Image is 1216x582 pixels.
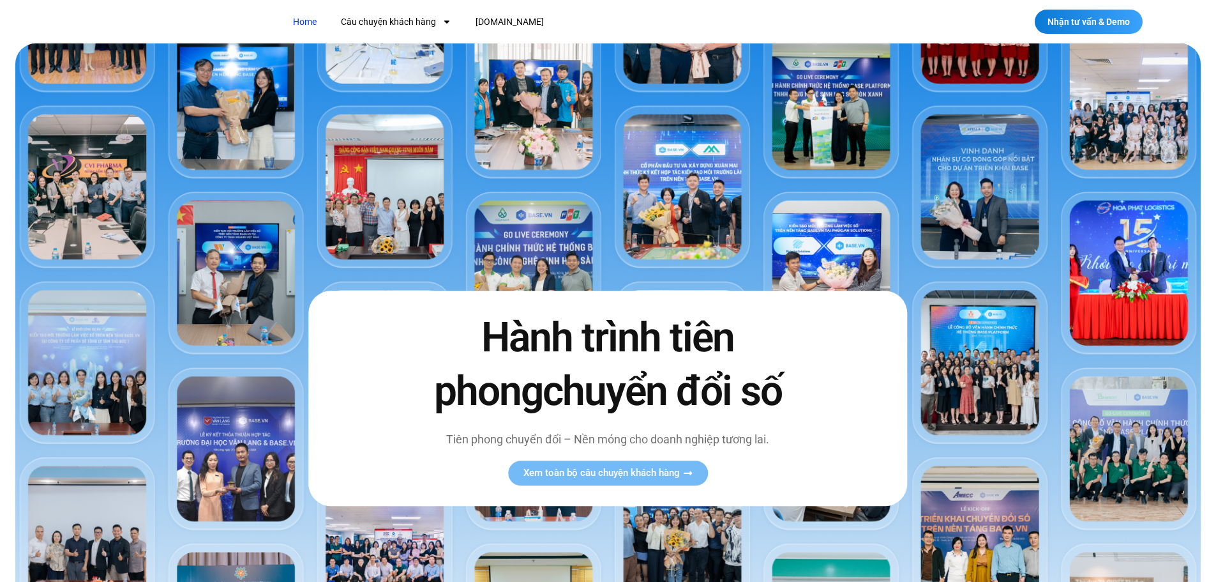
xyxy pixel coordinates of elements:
[283,10,326,34] a: Home
[283,10,778,34] nav: Menu
[523,468,680,478] span: Xem toàn bộ câu chuyện khách hàng
[508,461,708,486] a: Xem toàn bộ câu chuyện khách hàng
[407,431,809,448] p: Tiên phong chuyển đổi – Nền móng cho doanh nghiệp tương lai.
[407,312,809,418] h2: Hành trình tiên phong
[466,10,553,34] a: [DOMAIN_NAME]
[331,10,461,34] a: Câu chuyện khách hàng
[1035,10,1143,34] a: Nhận tư vấn & Demo
[1047,17,1130,26] span: Nhận tư vấn & Demo
[543,367,782,415] span: chuyển đổi số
